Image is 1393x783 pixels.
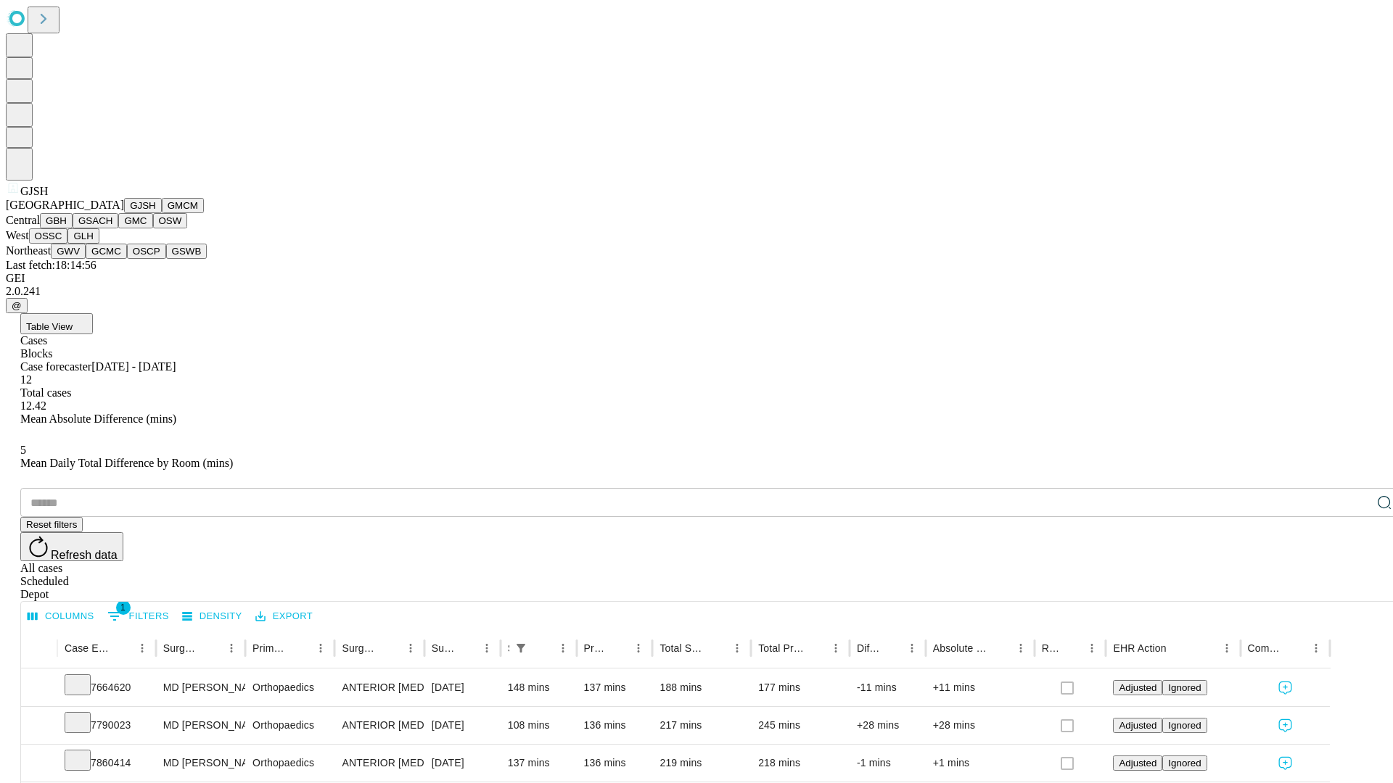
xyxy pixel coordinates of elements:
[1061,638,1082,658] button: Sort
[826,638,846,658] button: Menu
[508,745,570,782] div: 137 mins
[67,228,99,244] button: GLH
[432,745,493,782] div: [DATE]
[432,669,493,706] div: [DATE]
[432,642,455,654] div: Surgery Date
[477,638,497,658] button: Menu
[221,638,242,658] button: Menu
[553,638,573,658] button: Menu
[26,519,77,530] span: Reset filters
[508,707,570,744] div: 108 mins
[20,185,48,197] span: GJSH
[290,638,311,658] button: Sort
[65,669,149,706] div: 7664620
[24,605,98,628] button: Select columns
[857,642,880,654] div: Difference
[1119,682,1156,693] span: Adjusted
[163,642,200,654] div: Surgeon Name
[584,642,607,654] div: Predicted In Room Duration
[1168,682,1201,693] span: Ignored
[65,707,149,744] div: 7790023
[252,707,327,744] div: Orthopaedics
[380,638,400,658] button: Sort
[20,413,176,425] span: Mean Absolute Difference (mins)
[1113,642,1166,654] div: EHR Action
[342,707,416,744] div: ANTERIOR [MEDICAL_DATA] TOTAL HIP
[857,669,919,706] div: -11 mins
[118,213,152,228] button: GMC
[20,444,26,456] span: 5
[342,642,378,654] div: Surgery Name
[65,642,110,654] div: Case Epic Id
[342,745,416,782] div: ANTERIOR [MEDICAL_DATA] TOTAL HIP
[902,638,922,658] button: Menu
[1168,638,1188,658] button: Sort
[112,638,132,658] button: Sort
[1168,720,1201,731] span: Ignored
[20,373,32,386] span: 12
[20,386,71,399] span: Total cases
[20,457,233,469] span: Mean Daily Total Difference by Room (mins)
[584,745,646,782] div: 136 mins
[400,638,421,658] button: Menu
[1217,638,1237,658] button: Menu
[104,605,173,628] button: Show filters
[20,517,83,532] button: Reset filters
[26,321,73,332] span: Table View
[727,638,747,658] button: Menu
[857,745,919,782] div: -1 mins
[659,642,705,654] div: Total Scheduled Duration
[1162,718,1207,733] button: Ignored
[857,707,919,744] div: +28 mins
[1011,638,1031,658] button: Menu
[1286,638,1306,658] button: Sort
[51,549,118,561] span: Refresh data
[163,707,238,744] div: MD [PERSON_NAME] [PERSON_NAME] Md
[1306,638,1326,658] button: Menu
[51,244,86,259] button: GWV
[252,745,327,782] div: Orthopaedics
[1162,680,1207,695] button: Ignored
[758,642,804,654] div: Total Predicted Duration
[65,745,149,782] div: 7860414
[659,745,744,782] div: 219 mins
[584,669,646,706] div: 137 mins
[20,399,46,412] span: 12.42
[933,707,1027,744] div: +28 mins
[127,244,166,259] button: OSCP
[608,638,628,658] button: Sort
[40,213,73,228] button: GBH
[1042,642,1061,654] div: Resolved in EHR
[178,605,246,628] button: Density
[6,229,29,241] span: West
[628,638,649,658] button: Menu
[163,745,238,782] div: MD [PERSON_NAME] [PERSON_NAME] Md
[20,313,93,334] button: Table View
[12,300,22,311] span: @
[86,244,127,259] button: GCMC
[342,669,416,706] div: ANTERIOR [MEDICAL_DATA] TOTAL HIP
[166,244,207,259] button: GSWB
[1082,638,1102,658] button: Menu
[252,669,327,706] div: Orthopaedics
[6,244,51,257] span: Northeast
[163,669,238,706] div: MD [PERSON_NAME] [PERSON_NAME] Md
[124,198,162,213] button: GJSH
[933,642,989,654] div: Absolute Difference
[707,638,727,658] button: Sort
[1119,758,1156,768] span: Adjusted
[6,259,96,271] span: Last fetch: 18:14:56
[28,751,50,776] button: Expand
[456,638,477,658] button: Sort
[91,360,176,373] span: [DATE] - [DATE]
[1162,755,1207,771] button: Ignored
[1113,755,1162,771] button: Adjusted
[990,638,1011,658] button: Sort
[29,228,68,244] button: OSSC
[1168,758,1201,768] span: Ignored
[511,638,531,658] div: 1 active filter
[6,214,40,226] span: Central
[508,669,570,706] div: 148 mins
[252,642,289,654] div: Primary Service
[659,707,744,744] div: 217 mins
